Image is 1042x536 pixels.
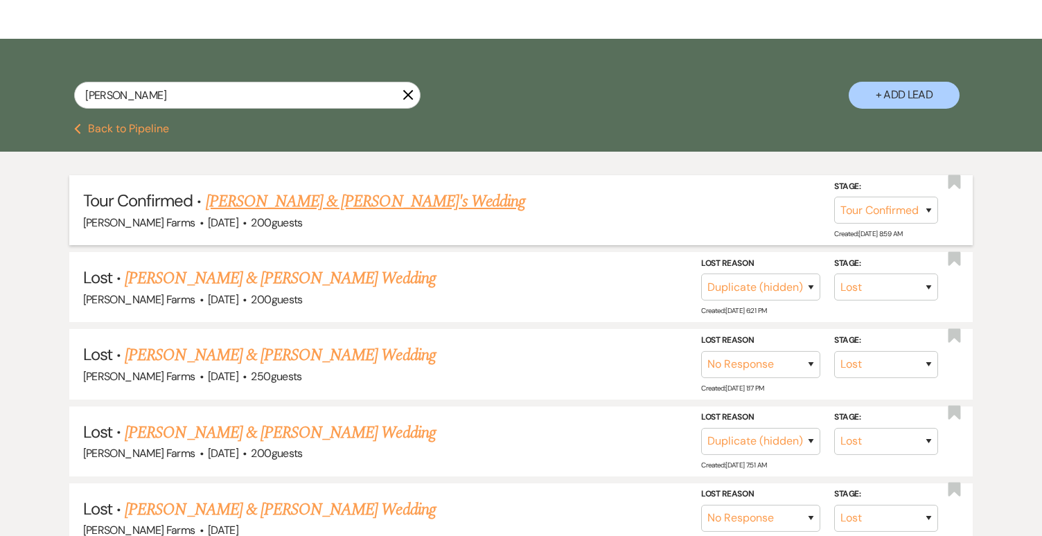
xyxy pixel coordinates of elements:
[701,487,820,502] label: Lost Reason
[208,215,238,230] span: [DATE]
[251,369,301,384] span: 250 guests
[83,267,112,288] span: Lost
[83,292,195,307] span: [PERSON_NAME] Farms
[834,179,938,194] label: Stage:
[251,215,302,230] span: 200 guests
[83,446,195,461] span: [PERSON_NAME] Farms
[701,410,820,425] label: Lost Reason
[83,215,195,230] span: [PERSON_NAME] Farms
[125,266,435,291] a: [PERSON_NAME] & [PERSON_NAME] Wedding
[83,421,112,443] span: Lost
[206,189,526,214] a: [PERSON_NAME] & [PERSON_NAME]'s Wedding
[208,369,238,384] span: [DATE]
[834,229,902,238] span: Created: [DATE] 8:59 AM
[251,446,302,461] span: 200 guests
[83,498,112,519] span: Lost
[701,333,820,348] label: Lost Reason
[83,343,112,365] span: Lost
[83,369,195,384] span: [PERSON_NAME] Farms
[834,333,938,348] label: Stage:
[701,383,763,392] span: Created: [DATE] 1:17 PM
[251,292,302,307] span: 200 guests
[74,123,169,134] button: Back to Pipeline
[834,487,938,502] label: Stage:
[701,306,766,315] span: Created: [DATE] 6:21 PM
[208,292,238,307] span: [DATE]
[125,497,435,522] a: [PERSON_NAME] & [PERSON_NAME] Wedding
[701,256,820,271] label: Lost Reason
[125,343,435,368] a: [PERSON_NAME] & [PERSON_NAME] Wedding
[83,190,193,211] span: Tour Confirmed
[208,446,238,461] span: [DATE]
[74,82,421,109] input: Search by name, event date, email address or phone number
[834,410,938,425] label: Stage:
[125,420,435,445] a: [PERSON_NAME] & [PERSON_NAME] Wedding
[701,461,766,470] span: Created: [DATE] 7:51 AM
[834,256,938,271] label: Stage:
[849,82,960,109] button: + Add Lead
